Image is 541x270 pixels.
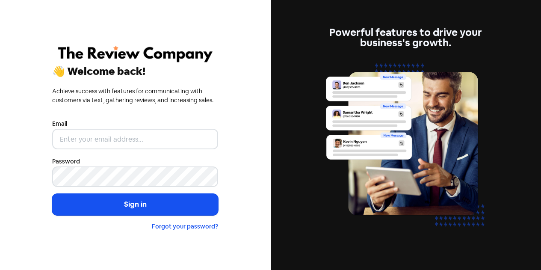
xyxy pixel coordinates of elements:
img: inbox [323,58,489,243]
div: Powerful features to drive your business's growth. [323,27,489,48]
label: Password [52,157,80,166]
div: Achieve success with features for communicating with customers via text, gathering reviews, and i... [52,87,218,105]
input: Enter your email address... [52,129,218,149]
button: Sign in [52,194,218,215]
a: Forgot your password? [152,223,218,230]
label: Email [52,119,67,128]
div: 👋 Welcome back! [52,66,218,77]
